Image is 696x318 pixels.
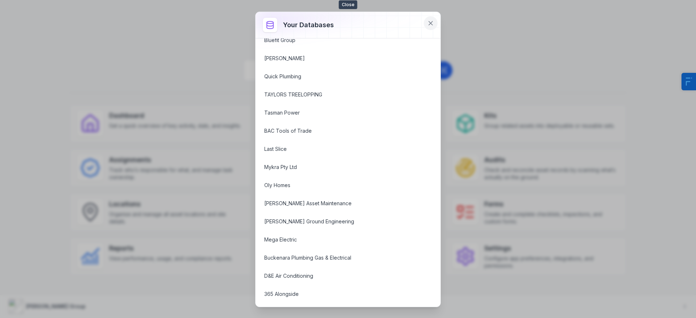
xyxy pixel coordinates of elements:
[264,182,414,189] a: Oly Homes
[264,254,414,261] a: Buckenara Plumbing Gas & Electrical
[264,272,414,280] a: D&E Air Conditioning
[264,290,414,298] a: 365 Alongside
[264,73,414,80] a: Quick Plumbing
[264,55,414,62] a: [PERSON_NAME]
[264,145,414,153] a: Last Slice
[264,127,414,135] a: BAC Tools of Trade
[264,164,414,171] a: Mykra Pty Ltd
[264,37,414,44] a: Bluefit Group
[283,20,334,30] h3: Your databases
[264,109,414,116] a: Tasman Power
[264,218,414,225] a: [PERSON_NAME] Ground Engineering
[264,200,414,207] a: [PERSON_NAME] Asset Maintenance
[264,236,414,243] a: Mega Electric
[264,91,414,98] a: TAYLORS TREELOPPING
[339,0,357,9] span: Close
